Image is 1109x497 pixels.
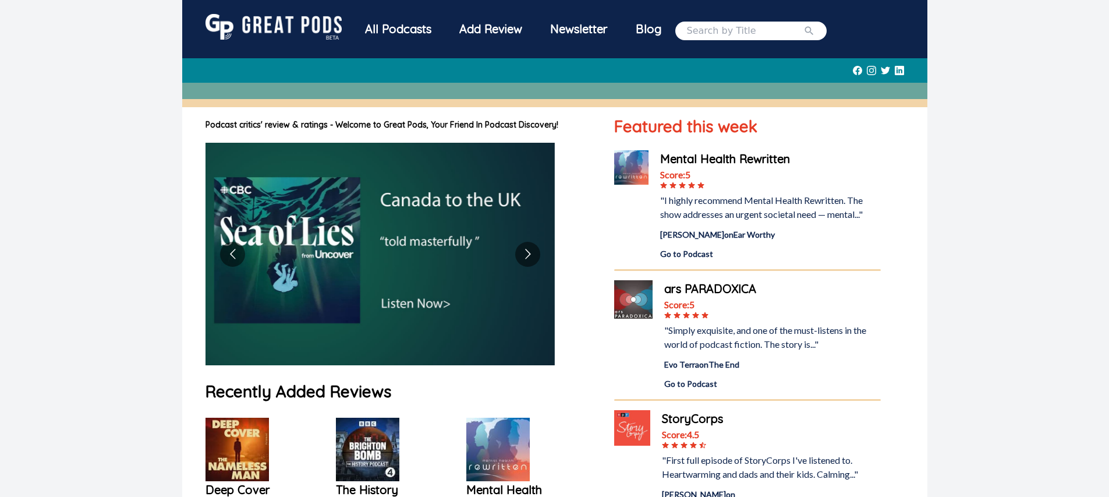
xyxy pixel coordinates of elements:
[205,418,269,481] img: Deep Cover
[614,280,653,319] img: ars PARADOXICA
[664,280,880,298] a: ars PARADOXICA
[664,323,880,351] div: "Simply exquisite, and one of the must-listens in the world of podcast fiction. The story is..."
[515,242,540,267] button: Go to next slide
[205,379,591,404] h1: Recently Added Reviews
[351,14,445,47] a: All Podcasts
[664,298,880,312] div: Score: 5
[614,150,649,185] img: Mental Health Rewritten
[660,150,880,168] a: Mental Health Rewritten
[660,168,880,182] div: Score: 5
[205,14,342,40] img: GreatPods
[622,14,675,44] a: Blog
[662,428,881,442] div: Score: 4.5
[220,242,245,267] button: Go to previous slide
[466,418,530,481] img: Mental Health Rewritten
[664,358,880,371] div: Evo Terra on The End
[205,143,555,365] img: image
[660,248,880,260] a: Go to Podcast
[664,378,880,390] a: Go to Podcast
[536,14,622,44] div: Newsletter
[614,410,650,446] img: StoryCorps
[687,24,803,38] input: Search by Title
[662,410,881,428] a: StoryCorps
[536,14,622,47] a: Newsletter
[336,418,399,481] img: The History Podcast
[660,228,880,241] div: [PERSON_NAME] on Ear Worthy
[445,14,536,44] a: Add Review
[660,193,880,221] div: "I highly recommend Mental Health Rewritten. The show addresses an urgent societal need — mental..."
[351,14,445,44] div: All Podcasts
[614,114,880,139] h1: Featured this week
[662,453,881,481] div: "First full episode of StoryCorps I've listened to. Heartwarming and dads and their kids. Calming...
[205,119,591,131] h1: Podcast critics' review & ratings - Welcome to Great Pods, Your Friend In Podcast Discovery!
